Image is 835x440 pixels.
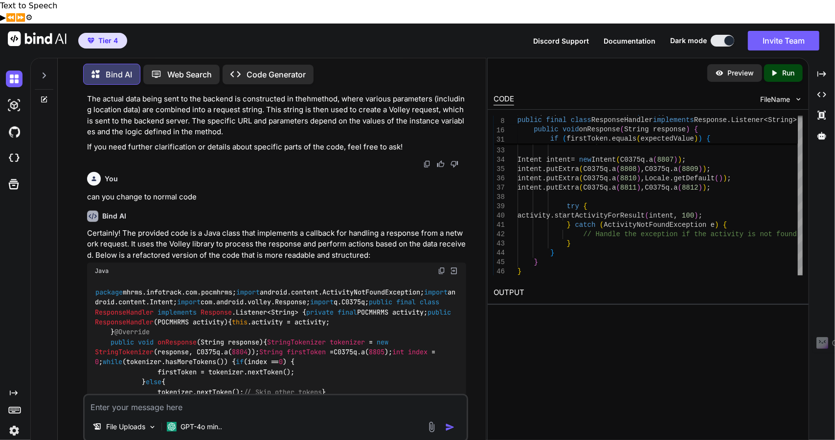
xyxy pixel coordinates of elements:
[369,298,392,307] span: public
[563,135,566,143] span: (
[608,165,612,173] span: .
[445,422,455,432] img: icon
[783,68,795,78] p: Run
[571,116,591,124] span: class
[731,116,764,124] span: Listener
[571,156,575,164] span: =
[677,184,681,192] span: (
[620,184,637,192] span: 8811
[25,12,32,24] button: Settings
[546,174,579,182] span: putExtra
[600,221,604,229] span: (
[244,388,322,396] span: // Skip other tokens
[95,288,123,296] span: package
[106,422,145,432] p: File Uploads
[287,347,326,356] span: firstToken
[616,165,620,173] span: (
[563,125,579,133] span: void
[6,71,23,87] img: darkChat
[616,174,620,182] span: (
[95,308,154,317] span: ResponseHandler
[420,298,439,307] span: class
[682,212,694,220] span: 100
[620,165,637,173] span: 8808
[494,155,505,165] div: 34
[494,202,505,211] div: 39
[694,135,698,143] span: )
[583,230,789,238] span: // Handle the exception if the activity is not fou
[494,183,505,193] div: 37
[793,116,797,124] span: >
[554,212,645,220] span: startActivityForResult
[534,125,558,133] span: public
[6,12,16,24] button: Previous
[369,338,373,346] span: =
[518,165,542,173] span: intent
[6,123,23,140] img: githubDark
[616,156,620,164] span: (
[114,328,150,337] span: @Override
[369,347,384,356] span: 8805
[494,126,505,135] span: 16
[103,358,122,367] span: while
[494,220,505,230] div: 41
[426,421,437,433] img: attachment
[761,95,790,104] span: FileName
[8,31,67,46] img: Bind AI
[723,174,727,182] span: )
[641,165,645,173] span: ,
[87,94,467,138] p: The actual data being sent to the backend is constructed in the method, where various parameters ...
[649,212,674,220] span: intent
[719,174,723,182] span: )
[494,174,505,183] div: 36
[138,338,154,346] span: void
[197,338,263,346] span: (String response)
[653,116,694,124] span: implements
[641,174,645,182] span: ,
[518,268,521,275] span: }
[645,212,649,220] span: (
[167,69,212,80] p: Web Search
[727,116,731,124] span: .
[645,184,669,192] span: C0375q
[87,192,467,203] p: can you change to normal code
[674,212,677,220] span: ,
[624,125,686,133] span: String response
[424,288,448,296] span: import
[338,308,357,317] span: final
[706,165,710,173] span: ;
[657,156,674,164] span: 8807
[636,184,640,192] span: )
[259,347,283,356] span: String
[451,160,458,168] img: dislike
[167,422,177,432] img: GPT-4o mini
[699,184,702,192] span: )
[616,184,620,192] span: (
[682,165,699,173] span: 8809
[649,156,653,164] span: a
[670,184,674,192] span: .
[567,240,571,247] span: }
[428,308,451,317] span: public
[694,125,698,133] span: {
[608,184,612,192] span: .
[330,338,365,346] span: tokenizer
[494,248,505,258] div: 44
[95,267,109,275] span: Java
[636,165,640,173] span: )
[307,94,311,104] code: h
[698,135,702,143] span: )
[95,347,154,356] span: StringTokenizer
[158,308,197,317] span: implements
[16,12,25,24] button: Forward
[201,308,232,317] span: Response
[694,116,727,124] span: Response
[748,31,819,50] button: Invite Team
[88,38,94,44] img: premium
[181,422,222,432] p: GPT-4o min..
[702,184,706,192] span: )
[674,174,715,182] span: getDefault
[579,156,591,164] span: new
[567,135,608,143] span: firstToken
[715,221,719,229] span: )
